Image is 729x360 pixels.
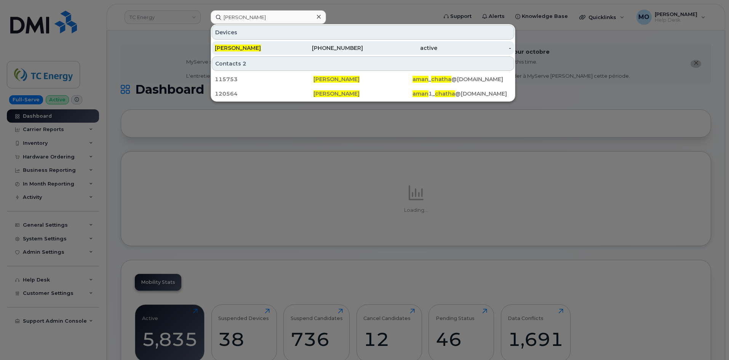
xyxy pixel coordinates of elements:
[313,90,360,97] span: [PERSON_NAME]
[215,75,313,83] div: 115753
[215,45,261,51] span: [PERSON_NAME]
[412,76,428,83] span: aman
[243,60,246,67] span: 2
[212,56,514,71] div: Contacts
[431,76,451,83] span: chatha
[412,90,511,98] div: 1_ @[DOMAIN_NAME]
[212,87,514,101] a: 120564[PERSON_NAME]aman1_chatha@[DOMAIN_NAME]
[412,90,428,97] span: aman
[696,327,723,354] iframe: Messenger Launcher
[215,90,313,98] div: 120564
[313,76,360,83] span: [PERSON_NAME]
[435,90,455,97] span: chatha
[363,44,437,52] div: active
[212,72,514,86] a: 115753[PERSON_NAME]aman_chatha@[DOMAIN_NAME]
[437,44,512,52] div: -
[212,25,514,40] div: Devices
[289,44,363,52] div: [PHONE_NUMBER]
[212,41,514,55] a: [PERSON_NAME][PHONE_NUMBER]active-
[412,75,511,83] div: _ @[DOMAIN_NAME]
